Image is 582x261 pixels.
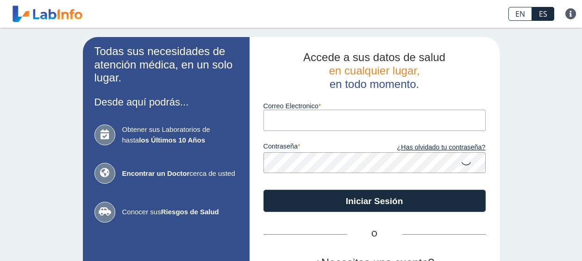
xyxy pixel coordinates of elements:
b: Encontrar un Doctor [122,169,190,177]
span: cerca de usted [122,168,238,179]
a: ES [532,7,554,21]
b: Riesgos de Salud [161,208,219,216]
a: ¿Has olvidado tu contraseña? [375,143,486,153]
label: Correo Electronico [263,102,486,110]
a: EN [508,7,532,21]
span: en todo momento. [330,78,419,90]
span: Obtener sus Laboratorios de hasta [122,124,238,145]
span: en cualquier lugar, [329,64,419,77]
b: los Últimos 10 Años [139,136,205,144]
button: Iniciar Sesión [263,190,486,212]
span: Conocer sus [122,207,238,217]
h3: Desde aquí podrás... [94,96,238,108]
h2: Todas sus necesidades de atención médica, en un solo lugar. [94,45,238,85]
span: Accede a sus datos de salud [303,51,445,63]
label: contraseña [263,143,375,153]
span: O [347,229,402,240]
